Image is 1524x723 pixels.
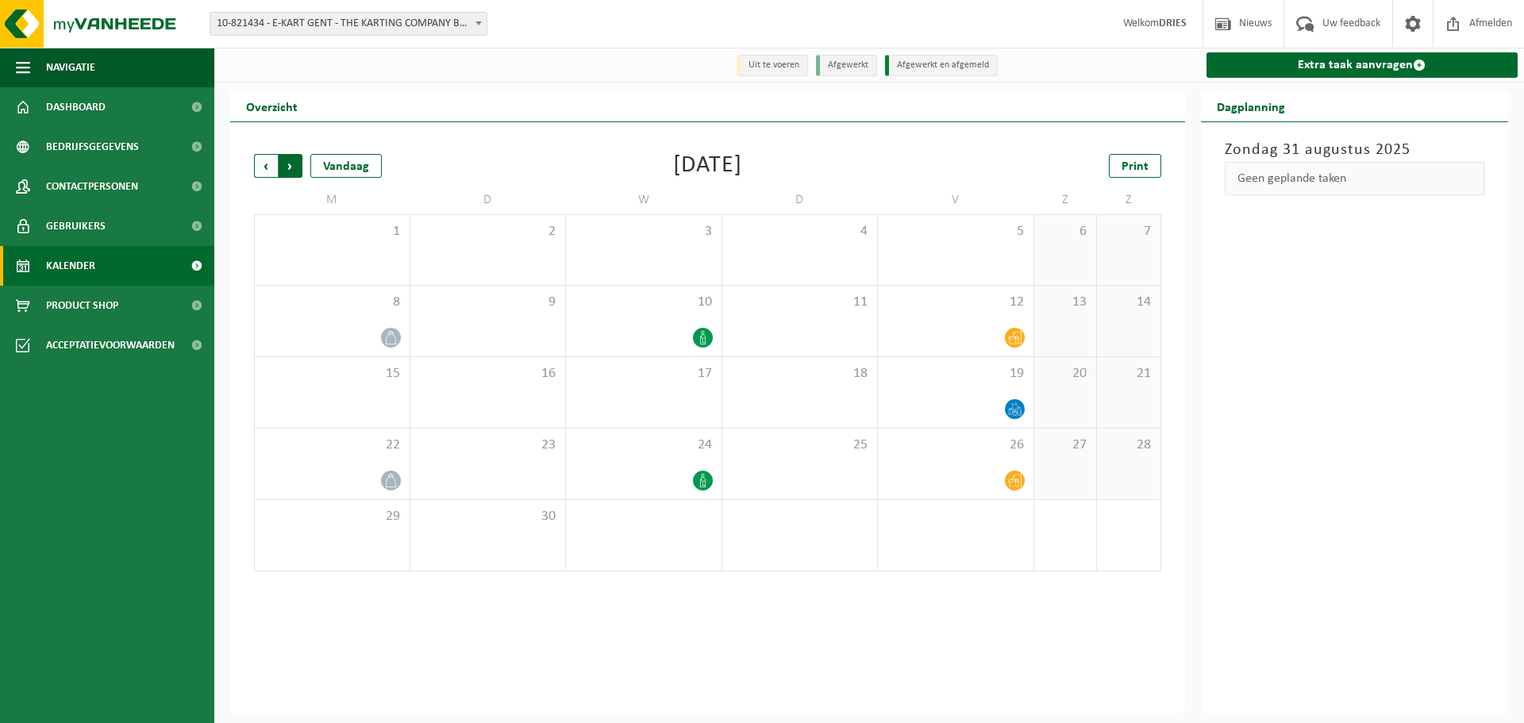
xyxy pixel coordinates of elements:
span: 1 [263,223,402,240]
span: 27 [1042,436,1089,454]
span: 30 [418,508,558,525]
h2: Dagplanning [1201,90,1301,121]
span: Contactpersonen [46,167,138,206]
span: 11 [730,294,870,311]
span: 16 [418,365,558,383]
strong: DRIES [1159,17,1187,29]
span: 28 [1105,436,1152,454]
div: [DATE] [673,154,742,178]
div: Geen geplande taken [1225,162,1485,195]
span: 5 [886,223,1026,240]
li: Uit te voeren [737,55,808,76]
span: 20 [1042,365,1089,383]
span: 29 [263,508,402,525]
span: Bedrijfsgegevens [46,127,139,167]
span: 22 [263,436,402,454]
span: 6 [1042,223,1089,240]
span: 10-821434 - E-KART GENT - THE KARTING COMPANY BV - GENT [210,12,487,36]
div: Vandaag [310,154,382,178]
span: 23 [418,436,558,454]
span: Dashboard [46,87,106,127]
span: Gebruikers [46,206,106,246]
span: 8 [263,294,402,311]
span: 14 [1105,294,1152,311]
h3: Zondag 31 augustus 2025 [1225,138,1485,162]
span: 19 [886,365,1026,383]
span: Acceptatievoorwaarden [46,325,175,365]
td: V [878,186,1034,214]
span: 12 [886,294,1026,311]
td: D [722,186,879,214]
span: 24 [574,436,714,454]
td: W [566,186,722,214]
a: Extra taak aanvragen [1206,52,1518,78]
span: Vorige [254,154,278,178]
span: 13 [1042,294,1089,311]
span: 9 [418,294,558,311]
span: 25 [730,436,870,454]
span: 15 [263,365,402,383]
span: 21 [1105,365,1152,383]
td: Z [1097,186,1160,214]
span: 10-821434 - E-KART GENT - THE KARTING COMPANY BV - GENT [210,13,487,35]
span: 7 [1105,223,1152,240]
td: M [254,186,410,214]
td: Z [1034,186,1098,214]
span: 10 [574,294,714,311]
span: Navigatie [46,48,95,87]
span: 2 [418,223,558,240]
span: Product Shop [46,286,118,325]
span: 3 [574,223,714,240]
li: Afgewerkt en afgemeld [885,55,998,76]
span: 18 [730,365,870,383]
h2: Overzicht [230,90,314,121]
span: Volgende [279,154,302,178]
span: Kalender [46,246,95,286]
td: D [410,186,567,214]
span: 26 [886,436,1026,454]
a: Print [1109,154,1161,178]
span: 4 [730,223,870,240]
li: Afgewerkt [816,55,877,76]
span: Print [1122,160,1149,173]
span: 17 [574,365,714,383]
